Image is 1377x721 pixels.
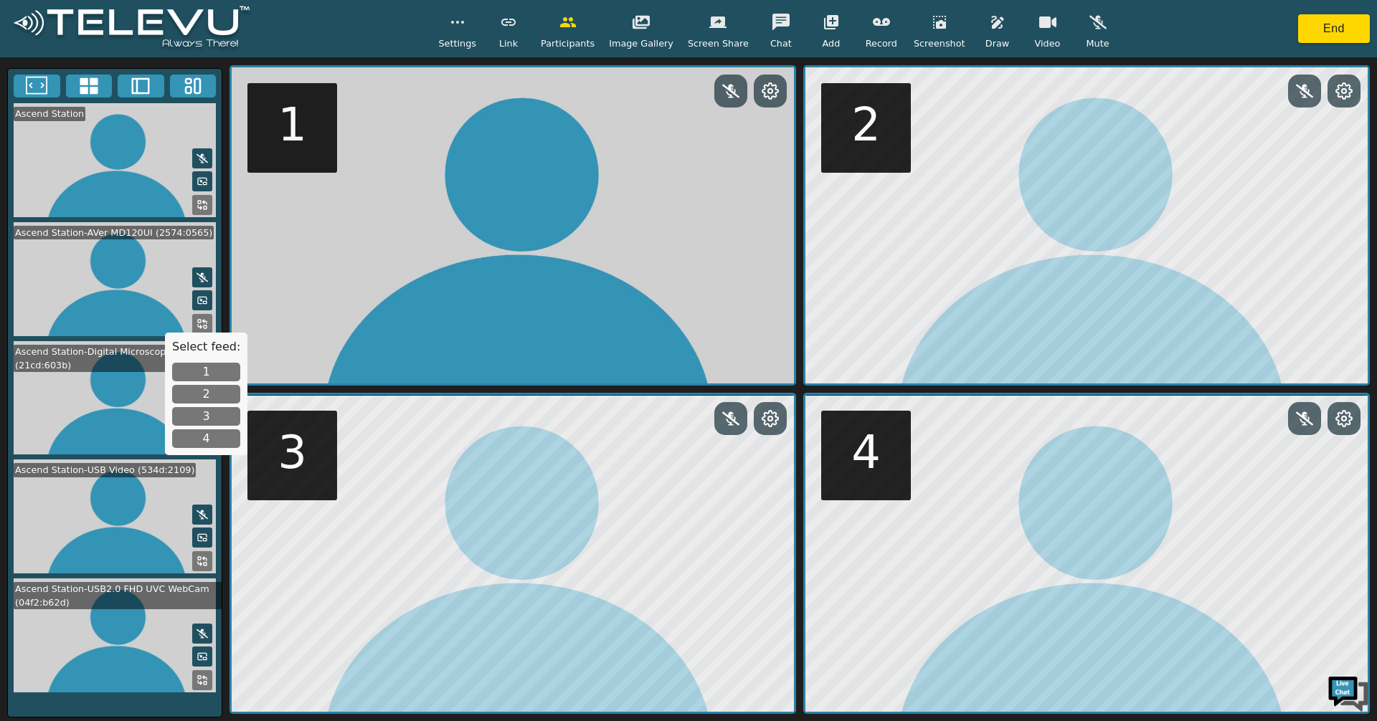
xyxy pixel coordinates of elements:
span: We're online! [83,181,198,325]
img: Chat Widget [1327,671,1370,714]
h5: 4 [851,425,881,480]
span: Settings [438,37,476,50]
button: Picture in Picture [192,171,212,191]
button: Mute [192,148,212,168]
textarea: Type your message and hit 'Enter' [7,391,273,441]
button: Three Window Medium [170,75,217,97]
button: Replace Feed [192,314,212,334]
span: Draw [985,37,1009,50]
button: Replace Feed [192,195,212,215]
div: Ascend Station-Digital Microscope (21cd:603b) [14,345,222,372]
div: Ascend Station [14,107,85,120]
span: Record [866,37,897,50]
div: Chat with us now [75,75,241,94]
img: logoWhite.png [7,2,256,56]
button: Mute [192,624,212,644]
button: Mute [192,267,212,287]
button: Replace Feed [192,670,212,690]
span: Participants [541,37,595,50]
button: Fullscreen [14,75,60,97]
h5: 1 [278,97,307,153]
h5: 3 [278,425,307,480]
span: Screen Share [688,37,749,50]
div: Ascend Station-USB2.0 FHD UVC WebCam (04f2:b62d) [14,582,222,609]
span: Video [1035,37,1061,50]
button: Mute [192,505,212,525]
button: Picture in Picture [192,527,212,548]
span: Image Gallery [609,37,673,50]
button: Replace Feed [192,551,212,571]
button: End [1298,14,1370,43]
img: d_736959983_company_1615157101543_736959983 [24,67,60,102]
span: Add [823,37,841,50]
div: Ascend Station-AVer MD120UI (2574:0565) [14,226,214,239]
button: 3 [172,407,240,426]
span: Link [499,37,518,50]
button: Picture in Picture [192,290,212,310]
span: Screenshot [914,37,965,50]
button: 4x4 [66,75,113,97]
h5: Select feed: [172,340,240,353]
div: Ascend Station-USB Video (534d:2109) [14,463,196,477]
span: Mute [1086,37,1109,50]
h5: 2 [851,97,881,153]
button: Picture in Picture [192,646,212,667]
button: 4 [172,429,240,448]
button: 1 [172,363,240,381]
span: Chat [770,37,792,50]
button: Two Window Medium [118,75,164,97]
button: 2 [172,385,240,404]
div: Minimize live chat window [235,7,270,42]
